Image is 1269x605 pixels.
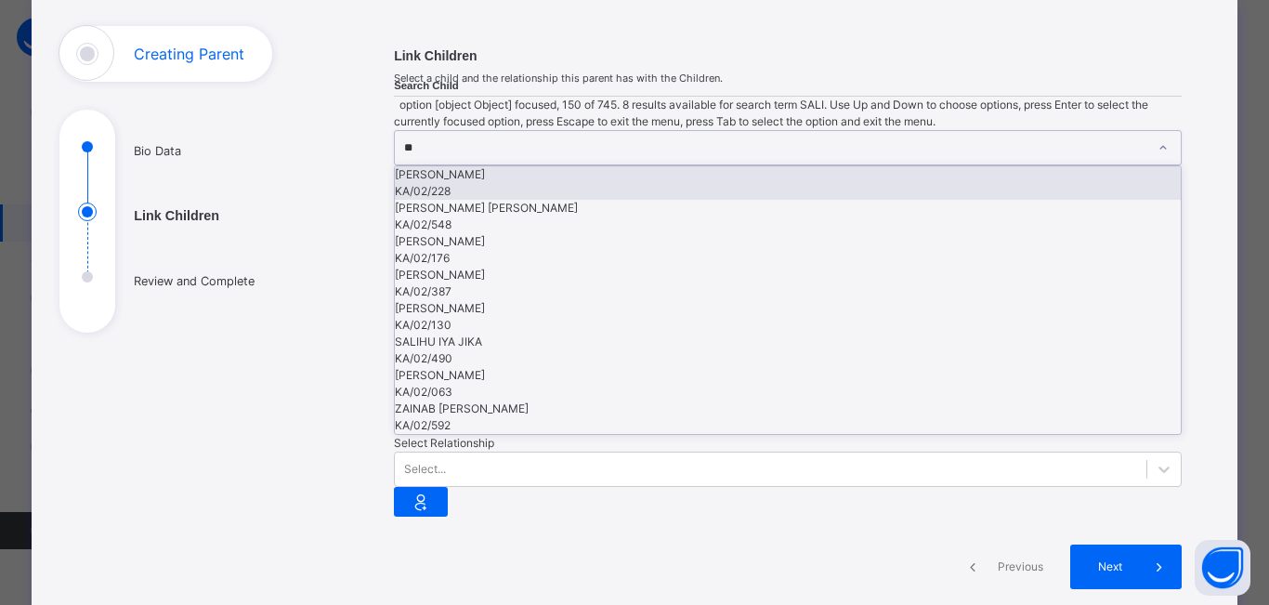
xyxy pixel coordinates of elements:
[394,98,1148,128] span: option [object Object] focused, 150 of 745. 8 results available for search term SALI. Use Up and ...
[395,417,1181,434] div: KA/02/592
[395,166,1181,183] div: [PERSON_NAME]
[995,559,1046,575] span: Previous
[395,283,1181,300] div: KA/02/387
[395,233,1181,250] div: [PERSON_NAME]
[395,317,1181,334] div: KA/02/130
[404,461,446,478] div: Select...
[134,46,244,61] h1: Creating Parent
[395,350,1181,367] div: KA/02/490
[395,367,1181,384] div: [PERSON_NAME]
[395,267,1181,283] div: [PERSON_NAME]
[394,46,1182,66] span: Link Children
[395,250,1181,267] div: KA/02/176
[395,217,1181,233] div: KA/02/548
[395,300,1181,317] div: [PERSON_NAME]
[395,384,1181,401] div: KA/02/063
[395,183,1181,200] div: KA/02/228
[394,71,1182,86] span: Select a child and the relationship this parent has with the Children.
[1195,540,1250,596] button: Open asap
[394,78,459,94] span: Search Child
[395,334,1181,350] div: SALIHU IYA JIKA
[394,436,494,450] span: Select Relationship
[395,200,1181,217] div: [PERSON_NAME] [PERSON_NAME]
[395,401,1181,417] div: ZAINAB [PERSON_NAME]
[1084,559,1137,575] span: Next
